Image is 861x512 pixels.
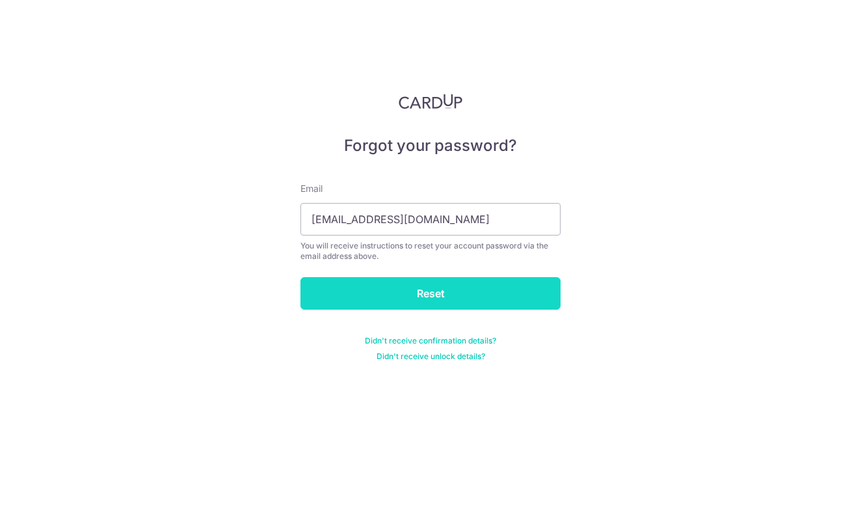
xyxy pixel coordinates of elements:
[365,336,496,346] a: Didn't receive confirmation details?
[300,203,561,236] input: Enter your Email
[300,135,561,156] h5: Forgot your password?
[300,241,561,262] div: You will receive instructions to reset your account password via the email address above.
[300,182,323,195] label: Email
[300,277,561,310] input: Reset
[377,351,485,362] a: Didn't receive unlock details?
[399,94,462,109] img: CardUp Logo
